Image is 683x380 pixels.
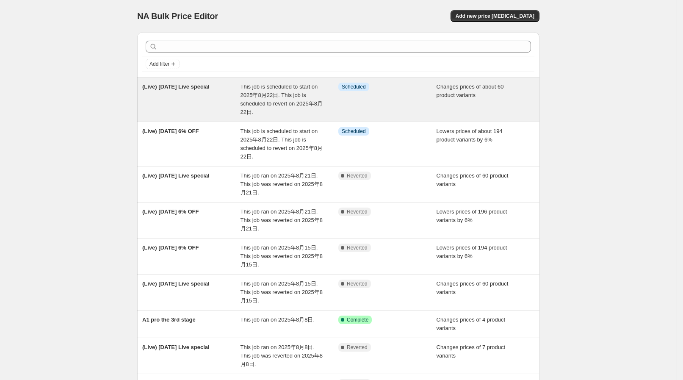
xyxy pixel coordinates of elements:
span: This job ran on 2025年8月15日. This job was reverted on 2025年8月15日. [241,280,323,304]
span: Lowers prices of 194 product variants by 6% [437,244,507,259]
span: Changes prices of 60 product variants [437,280,509,295]
span: (Live) [DATE] Live special [142,280,210,287]
span: This job ran on 2025年8月21日. This job was reverted on 2025年8月21日. [241,208,323,232]
span: This job ran on 2025年8月8日. [241,316,315,323]
span: A1 pro the 3rd stage [142,316,196,323]
span: This job ran on 2025年8月8日. This job was reverted on 2025年8月8日. [241,344,323,367]
span: (Live) [DATE] Live special [142,83,210,90]
button: Add filter [146,59,180,69]
span: (Live) [DATE] 6% OFF [142,244,199,251]
span: Scheduled [342,128,366,135]
span: Reverted [347,172,368,179]
span: (Live) [DATE] 6% OFF [142,128,199,134]
span: (Live) [DATE] Live special [142,172,210,179]
button: Add new price [MEDICAL_DATA] [451,10,539,22]
span: Changes prices of about 60 product variants [437,83,504,98]
span: Scheduled [342,83,366,90]
span: Reverted [347,344,368,351]
span: This job is scheduled to start on 2025年8月22日. This job is scheduled to revert on 2025年8月22日. [241,83,323,115]
span: Changes prices of 4 product variants [437,316,506,331]
span: Reverted [347,280,368,287]
span: Reverted [347,208,368,215]
span: NA Bulk Price Editor [137,11,218,21]
span: Changes prices of 60 product variants [437,172,509,187]
span: (Live) [DATE] 6% OFF [142,208,199,215]
span: This job ran on 2025年8月15日. This job was reverted on 2025年8月15日. [241,244,323,268]
span: (Live) [DATE] Live special [142,344,210,350]
span: Complete [347,316,368,323]
span: Lowers prices of 196 product variants by 6% [437,208,507,223]
span: Add filter [149,61,169,67]
span: This job is scheduled to start on 2025年8月22日. This job is scheduled to revert on 2025年8月22日. [241,128,323,160]
span: This job ran on 2025年8月21日. This job was reverted on 2025年8月21日. [241,172,323,196]
span: Changes prices of 7 product variants [437,344,506,359]
span: Lowers prices of about 194 product variants by 6% [437,128,503,143]
span: Add new price [MEDICAL_DATA] [456,13,534,19]
span: Reverted [347,244,368,251]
